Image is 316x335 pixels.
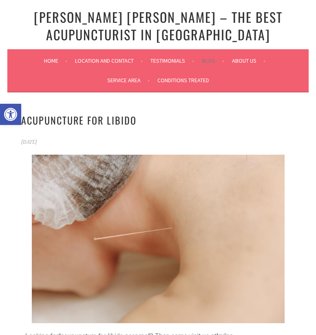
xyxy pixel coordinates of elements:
a: Blog [202,56,224,66]
a: Service Area [107,75,150,85]
a: About Us [232,56,265,66]
a: Acupuncture For Libido [21,113,137,127]
img: Acupuncture for Libido Near me Photo [32,155,285,323]
a: [DATE] [21,139,37,145]
a: Home [44,56,67,66]
a: Conditions Treated [157,75,209,85]
a: [PERSON_NAME] [PERSON_NAME] – The Best Acupuncturist In [GEOGRAPHIC_DATA] [34,7,283,44]
a: Testimonials [150,56,194,66]
a: Location and Contact [75,56,143,66]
